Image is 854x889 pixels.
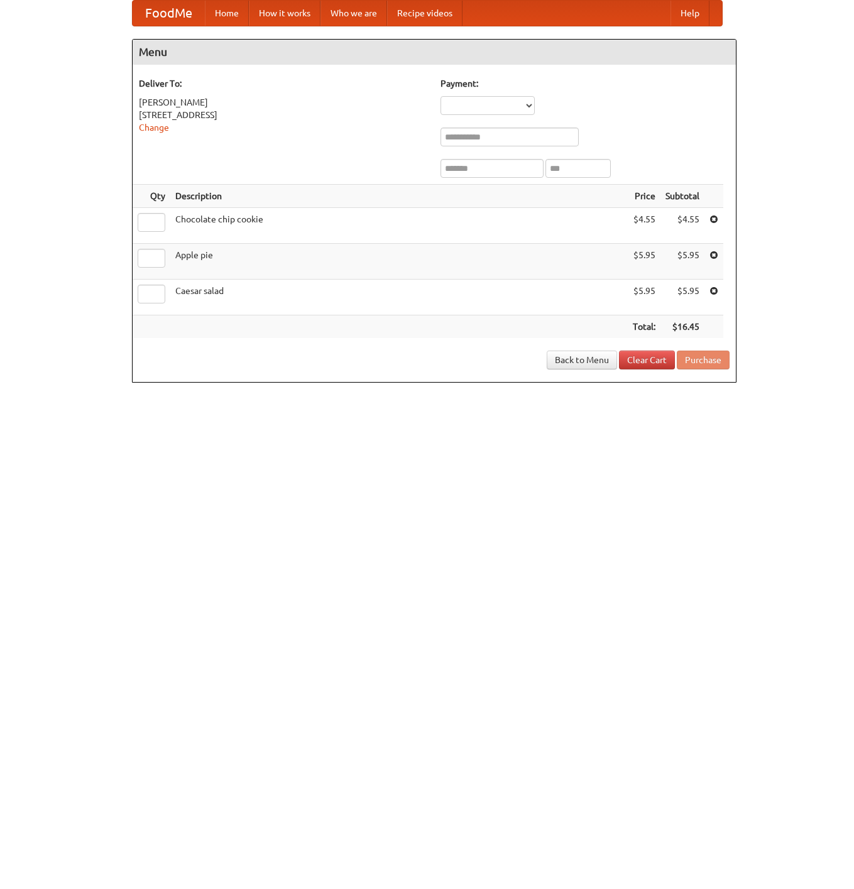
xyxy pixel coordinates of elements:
[677,351,730,369] button: Purchase
[660,315,704,339] th: $16.45
[660,280,704,315] td: $5.95
[249,1,320,26] a: How it works
[170,280,628,315] td: Caesar salad
[133,185,170,208] th: Qty
[133,40,736,65] h4: Menu
[170,185,628,208] th: Description
[139,96,428,109] div: [PERSON_NAME]
[628,185,660,208] th: Price
[170,244,628,280] td: Apple pie
[628,280,660,315] td: $5.95
[387,1,463,26] a: Recipe videos
[547,351,617,369] a: Back to Menu
[320,1,387,26] a: Who we are
[628,315,660,339] th: Total:
[139,109,428,121] div: [STREET_ADDRESS]
[628,244,660,280] td: $5.95
[660,244,704,280] td: $5.95
[619,351,675,369] a: Clear Cart
[205,1,249,26] a: Home
[139,123,169,133] a: Change
[133,1,205,26] a: FoodMe
[660,185,704,208] th: Subtotal
[139,77,428,90] h5: Deliver To:
[671,1,709,26] a: Help
[170,208,628,244] td: Chocolate chip cookie
[660,208,704,244] td: $4.55
[628,208,660,244] td: $4.55
[441,77,730,90] h5: Payment:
